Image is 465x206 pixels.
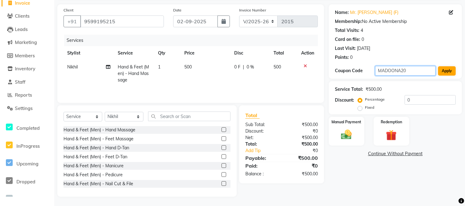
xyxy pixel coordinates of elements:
a: Clients [2,13,53,20]
a: Settings [2,105,53,112]
input: Enter Offer / Coupon Code [375,66,436,76]
input: Search by Name/Mobile/Email/Code [80,15,164,27]
th: Qty [154,46,181,60]
label: Date [173,7,182,13]
div: ₹0 [282,162,322,169]
th: Price [181,46,230,60]
span: Dropped [16,179,35,185]
div: Hand & Feet (Men) - Hand Massage [64,127,135,133]
span: Members [15,53,35,59]
div: Hand & Feet (Men) - Pedicure [64,172,123,178]
label: Percentage [365,97,385,102]
a: Marketing [2,39,53,46]
div: Balance : [241,171,282,177]
th: Total [270,46,297,60]
div: ₹500.00 [282,134,322,141]
a: Mr. [PERSON_NAME] (F) [350,9,398,16]
label: Manual Payment [331,119,361,125]
span: Upcoming [16,161,38,167]
button: +91 [64,15,81,27]
div: Hand & Feet (Men) - Feet Massage [64,136,134,142]
div: Coupon Code [335,68,375,74]
span: 1 [158,64,160,70]
th: Service [114,46,154,60]
span: Tentative [16,196,36,202]
span: Staff [15,79,25,85]
div: Service Total: [335,86,363,93]
span: Inventory [15,66,35,72]
a: Continue Without Payment [330,151,461,157]
div: Hand & Feet (Men) - Nail Cut & File [64,181,133,187]
div: 0 [350,54,353,61]
span: Leads [15,26,28,32]
span: | [243,64,244,70]
div: ₹0 [288,147,322,154]
span: Clients [15,13,29,19]
a: Leads [2,26,53,33]
a: Members [2,52,53,59]
a: Reports [2,92,53,99]
div: Sub Total: [241,121,282,128]
div: Name: [335,9,349,16]
th: Action [297,46,318,60]
div: Membership: [335,18,362,25]
label: Invoice Number [239,7,266,13]
div: Paid: [241,162,282,169]
img: _cash.svg [338,129,355,141]
div: Total: [241,141,282,147]
div: Total Visits: [335,27,359,34]
img: _gift.svg [383,129,400,142]
th: Stylist [64,46,114,60]
th: Disc [230,46,270,60]
input: Search or Scan [148,112,230,121]
div: 0 [362,36,364,43]
a: Add Tip [241,147,288,154]
span: Reports [15,92,32,98]
div: Discount: [335,97,354,103]
span: Nikhil [67,64,78,70]
div: ₹500.00 [366,86,382,93]
div: ₹500.00 [282,154,322,162]
div: Net: [241,134,282,141]
div: Discount: [241,128,282,134]
label: Fixed [365,105,374,110]
div: No Active Membership [335,18,456,25]
span: Completed [16,125,40,131]
span: Hand & Feet (Men) - Hand Massage [118,64,149,83]
div: Hand & Feet (Men) - Manicure [64,163,124,169]
div: [DATE] [357,45,370,52]
div: Payable: [241,154,282,162]
div: ₹500.00 [282,171,322,177]
a: Staff [2,79,53,86]
div: Points: [335,54,349,61]
label: Client [64,7,73,13]
button: Apply [438,66,456,76]
span: 500 [184,64,192,70]
div: 4 [361,27,363,34]
div: Last Visit: [335,45,356,52]
span: Marketing [15,39,37,45]
div: Hand & Feet (Men) - Feet D-Tan [64,154,127,160]
span: 0 % [247,64,254,70]
span: Settings [15,105,33,111]
span: 500 [274,64,281,70]
a: Inventory [2,65,53,72]
span: InProgress [16,143,40,149]
span: Total [245,112,260,119]
div: Hand & Feet (Men) - Hand D-Tan [64,145,129,151]
div: ₹500.00 [282,141,322,147]
div: Card on file: [335,36,360,43]
div: ₹500.00 [282,121,322,128]
label: Redemption [381,119,402,125]
div: Services [64,35,322,46]
span: 0 F [234,64,240,70]
div: ₹0 [282,128,322,134]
